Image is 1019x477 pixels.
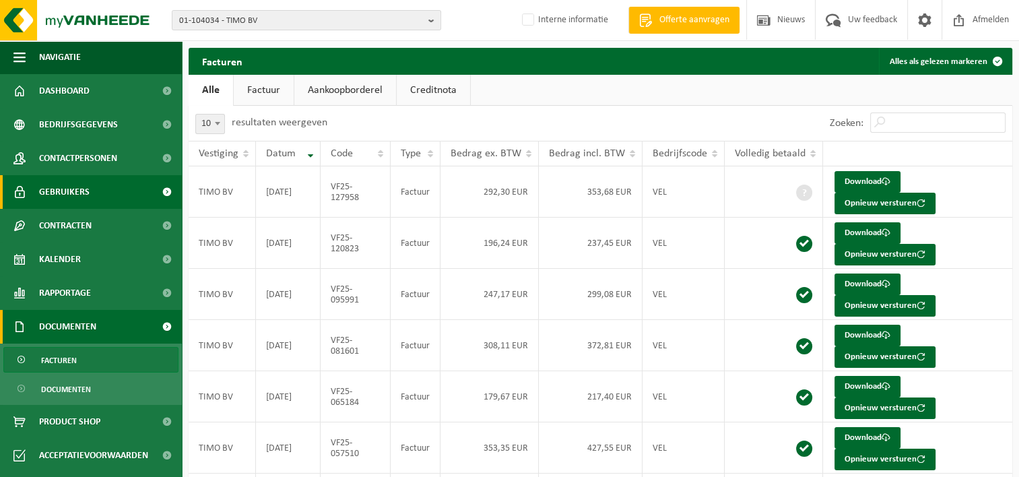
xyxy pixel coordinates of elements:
[440,422,539,474] td: 353,35 EUR
[391,218,440,269] td: Factuur
[189,218,256,269] td: TIMO BV
[321,166,391,218] td: VF25-127958
[39,141,117,175] span: Contactpersonen
[195,114,225,134] span: 10
[232,117,327,128] label: resultaten weergeven
[3,376,178,402] a: Documenten
[834,397,935,419] button: Opnieuw versturen
[189,422,256,474] td: TIMO BV
[834,376,900,397] a: Download
[321,320,391,371] td: VF25-081601
[179,11,423,31] span: 01-104034 - TIMO BV
[440,218,539,269] td: 196,24 EUR
[39,243,81,276] span: Kalender
[39,276,91,310] span: Rapportage
[41,348,77,373] span: Facturen
[539,422,643,474] td: 427,55 EUR
[256,218,321,269] td: [DATE]
[391,166,440,218] td: Factuur
[834,274,900,295] a: Download
[451,148,521,159] span: Bedrag ex. BTW
[643,218,725,269] td: VEL
[189,320,256,371] td: TIMO BV
[643,422,725,474] td: VEL
[539,320,643,371] td: 372,81 EUR
[391,422,440,474] td: Factuur
[321,422,391,474] td: VF25-057510
[643,320,725,371] td: VEL
[643,371,725,422] td: VEL
[834,244,935,265] button: Opnieuw versturen
[440,320,539,371] td: 308,11 EUR
[189,371,256,422] td: TIMO BV
[331,148,353,159] span: Code
[834,222,900,244] a: Download
[830,118,863,129] label: Zoeken:
[440,166,539,218] td: 292,30 EUR
[199,148,238,159] span: Vestiging
[539,371,643,422] td: 217,40 EUR
[189,48,256,74] h2: Facturen
[834,346,935,368] button: Opnieuw versturen
[549,148,625,159] span: Bedrag incl. BTW
[643,166,725,218] td: VEL
[256,166,321,218] td: [DATE]
[834,449,935,470] button: Opnieuw versturen
[234,75,294,106] a: Factuur
[643,269,725,320] td: VEL
[39,74,90,108] span: Dashboard
[834,193,935,214] button: Opnieuw versturen
[3,347,178,373] a: Facturen
[256,422,321,474] td: [DATE]
[266,148,296,159] span: Datum
[834,295,935,317] button: Opnieuw versturen
[39,209,92,243] span: Contracten
[321,371,391,422] td: VF25-065184
[41,377,91,402] span: Documenten
[294,75,396,106] a: Aankoopborderel
[196,115,224,133] span: 10
[256,371,321,422] td: [DATE]
[391,371,440,422] td: Factuur
[256,269,321,320] td: [DATE]
[39,175,90,209] span: Gebruikers
[189,166,256,218] td: TIMO BV
[321,218,391,269] td: VF25-120823
[172,10,441,30] button: 01-104034 - TIMO BV
[519,10,608,30] label: Interne informatie
[539,166,643,218] td: 353,68 EUR
[39,405,100,439] span: Product Shop
[735,148,806,159] span: Volledig betaald
[653,148,707,159] span: Bedrijfscode
[834,171,900,193] a: Download
[628,7,739,34] a: Offerte aanvragen
[539,218,643,269] td: 237,45 EUR
[391,320,440,371] td: Factuur
[391,269,440,320] td: Factuur
[39,310,96,344] span: Documenten
[189,75,233,106] a: Alle
[256,320,321,371] td: [DATE]
[440,371,539,422] td: 179,67 EUR
[189,269,256,320] td: TIMO BV
[879,48,1011,75] button: Alles als gelezen markeren
[401,148,421,159] span: Type
[834,325,900,346] a: Download
[39,108,118,141] span: Bedrijfsgegevens
[321,269,391,320] td: VF25-095991
[39,40,81,74] span: Navigatie
[440,269,539,320] td: 247,17 EUR
[39,439,148,472] span: Acceptatievoorwaarden
[397,75,470,106] a: Creditnota
[539,269,643,320] td: 299,08 EUR
[834,427,900,449] a: Download
[656,13,733,27] span: Offerte aanvragen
